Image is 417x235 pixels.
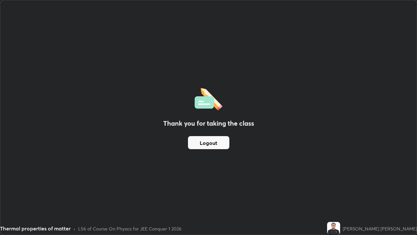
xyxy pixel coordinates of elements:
div: • [73,225,76,232]
div: L56 of Course On Physics for JEE Conquer 1 2026 [78,225,181,232]
div: [PERSON_NAME] [PERSON_NAME] [343,225,417,232]
img: 9e00f7349d9f44168f923738ff900c7f.jpg [327,222,340,235]
h2: Thank you for taking the class [163,118,254,128]
button: Logout [188,136,229,149]
img: offlineFeedback.1438e8b3.svg [194,86,223,111]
